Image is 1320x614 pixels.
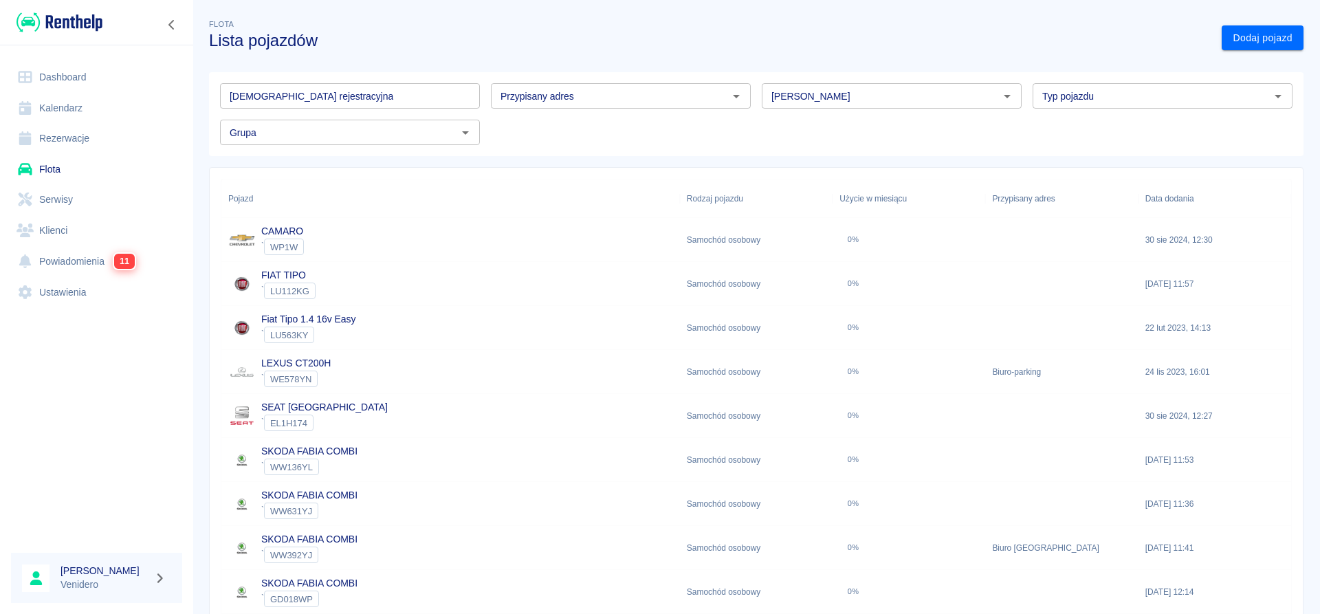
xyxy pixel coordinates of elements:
[60,578,148,592] p: Venidero
[261,226,303,237] a: CAMARO
[261,459,357,475] div: `
[680,262,833,306] div: Samochód osobowy
[261,490,357,501] a: SKODA FABIA COMBI
[1138,350,1291,394] div: 24 lis 2023, 16:01
[265,550,318,560] span: WW392YJ
[265,418,313,428] span: EL1H174
[833,179,985,218] div: Użycie w miesiącu
[680,526,833,570] div: Samochód osobowy
[680,218,833,262] div: Samochód osobowy
[261,547,357,563] div: `
[456,123,475,142] button: Otwórz
[680,482,833,526] div: Samochód osobowy
[162,16,182,34] button: Zwiń nawigację
[985,179,1138,218] div: Przypisany adres
[998,87,1017,106] button: Otwórz
[228,314,256,342] img: Image
[265,374,317,384] span: WE578YN
[228,270,256,298] img: Image
[848,587,859,596] div: 0%
[228,534,256,562] img: Image
[228,358,256,386] img: Image
[228,490,256,518] img: Image
[261,327,355,343] div: `
[992,179,1055,218] div: Przypisany adres
[261,371,331,387] div: `
[60,564,148,578] h6: [PERSON_NAME]
[228,179,253,218] div: Pojazd
[11,154,182,185] a: Flota
[228,446,256,474] img: Image
[11,11,102,34] a: Renthelp logo
[1145,179,1194,218] div: Data dodania
[1138,394,1291,438] div: 30 sie 2024, 12:27
[209,31,1211,50] h3: Lista pojazdów
[680,570,833,614] div: Samochód osobowy
[11,93,182,124] a: Kalendarz
[261,402,388,413] a: SEAT [GEOGRAPHIC_DATA]
[261,270,306,281] a: FIAT TIPO
[261,358,331,369] a: LEXUS CT200H
[1138,526,1291,570] div: [DATE] 11:41
[985,526,1138,570] div: Biuro [GEOGRAPHIC_DATA]
[1268,87,1288,106] button: Otwórz
[221,179,680,218] div: Pojazd
[848,235,859,244] div: 0%
[114,254,135,269] span: 11
[848,323,859,332] div: 0%
[727,87,746,106] button: Otwórz
[261,503,357,519] div: `
[11,245,182,277] a: Powiadomienia11
[209,20,234,28] span: Flota
[687,179,743,218] div: Rodzaj pojazdu
[1138,306,1291,350] div: 22 lut 2023, 14:13
[261,591,357,607] div: `
[1222,25,1303,51] a: Dodaj pojazd
[680,306,833,350] div: Samochód osobowy
[261,578,357,589] a: SKODA FABIA COMBI
[848,367,859,376] div: 0%
[265,594,318,604] span: GD018WP
[1138,262,1291,306] div: [DATE] 11:57
[265,242,303,252] span: WP1W
[1138,482,1291,526] div: [DATE] 11:36
[228,578,256,606] img: Image
[680,438,833,482] div: Samochód osobowy
[11,277,182,308] a: Ustawienia
[11,215,182,246] a: Klienci
[265,462,318,472] span: WW136YL
[261,314,355,325] a: Fiat Tipo 1.4 16v Easy
[228,402,256,430] img: Image
[11,184,182,215] a: Serwisy
[848,279,859,288] div: 0%
[11,123,182,154] a: Rezerwacje
[1138,218,1291,262] div: 30 sie 2024, 12:30
[261,415,388,431] div: `
[848,455,859,464] div: 0%
[261,534,357,545] a: SKODA FABIA COMBI
[261,239,304,255] div: `
[1138,570,1291,614] div: [DATE] 12:14
[261,446,357,457] a: SKODA FABIA COMBI
[1138,438,1291,482] div: [DATE] 11:53
[265,286,315,296] span: LU112KG
[839,179,907,218] div: Użycie w miesiącu
[265,506,318,516] span: WW631YJ
[11,62,182,93] a: Dashboard
[985,350,1138,394] div: Biuro-parking
[265,330,313,340] span: LU563KY
[680,350,833,394] div: Samochód osobowy
[16,11,102,34] img: Renthelp logo
[228,226,256,254] img: Image
[680,394,833,438] div: Samochód osobowy
[253,189,272,208] button: Sort
[261,283,316,299] div: `
[848,543,859,552] div: 0%
[848,411,859,420] div: 0%
[1138,179,1291,218] div: Data dodania
[680,179,833,218] div: Rodzaj pojazdu
[848,499,859,508] div: 0%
